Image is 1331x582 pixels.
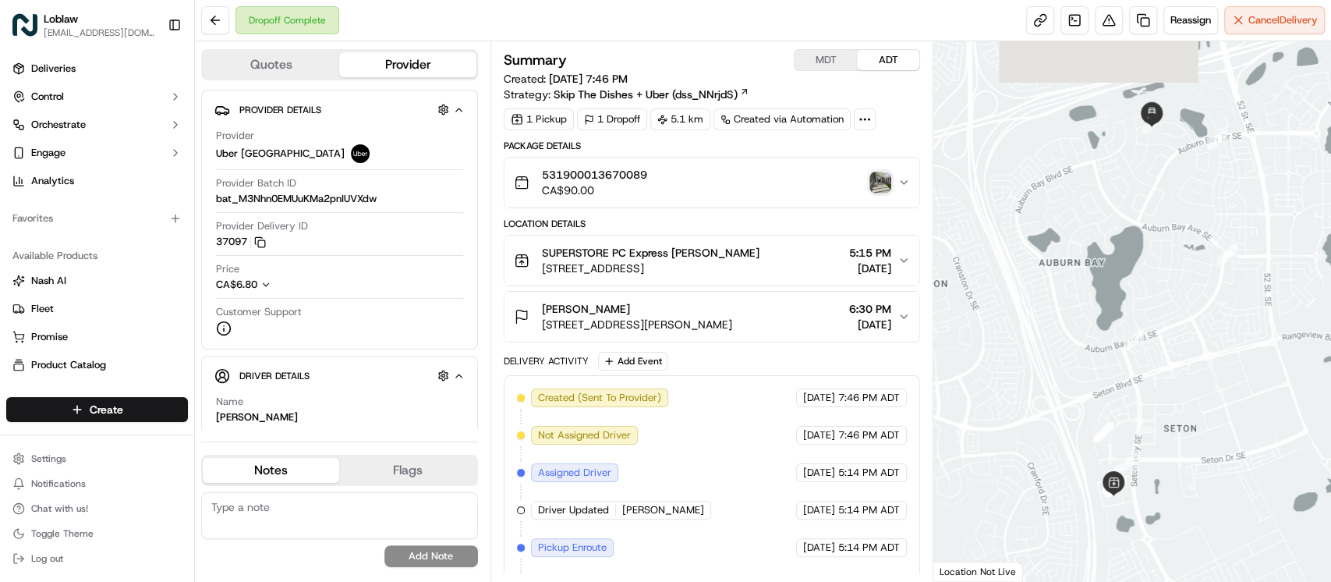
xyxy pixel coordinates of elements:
[203,458,339,483] button: Notes
[12,274,182,288] a: Nash AI
[31,118,86,132] span: Orchestrate
[598,352,667,371] button: Add Event
[1217,244,1237,264] div: 15
[31,527,94,540] span: Toggle Theme
[216,147,345,161] span: Uber [GEOGRAPHIC_DATA]
[6,548,188,570] button: Log out
[1124,330,1144,350] div: 14
[31,330,68,344] span: Promise
[6,206,188,231] div: Favorites
[1248,13,1318,27] span: Cancel Delivery
[504,108,574,130] div: 1 Pickup
[849,317,891,332] span: [DATE]
[44,11,78,27] span: Loblaw
[849,245,891,261] span: 5:15 PM
[1207,130,1227,150] div: 16
[577,108,647,130] div: 1 Dropoff
[12,12,37,37] img: Loblaw
[31,477,86,490] span: Notifications
[538,391,661,405] span: Created (Sent To Provider)
[1102,465,1122,485] div: 3
[6,397,188,422] button: Create
[339,458,476,483] button: Flags
[31,62,76,76] span: Deliveries
[216,219,308,233] span: Provider Delivery ID
[542,245,759,261] span: SUPERSTORE PC Express [PERSON_NAME]
[90,402,123,417] span: Create
[31,274,66,288] span: Nash AI
[6,353,188,378] button: Product Catalog
[838,391,900,405] span: 7:46 PM ADT
[538,541,607,555] span: Pickup Enroute
[216,278,257,291] span: CA$6.80
[542,301,630,317] span: [PERSON_NAME]
[12,302,182,316] a: Fleet
[216,262,239,276] span: Price
[549,72,628,86] span: [DATE] 7:46 PM
[542,183,647,198] span: CA$90.00
[6,268,188,293] button: Nash AI
[803,541,835,555] span: [DATE]
[803,466,835,480] span: [DATE]
[869,172,891,193] img: photo_proof_of_delivery image
[31,452,66,465] span: Settings
[542,167,647,183] span: 531900013670089
[1120,451,1140,471] div: 13
[6,296,188,321] button: Fleet
[838,428,900,442] span: 7:46 PM ADT
[6,523,188,545] button: Toggle Theme
[713,108,851,130] a: Created via Automation
[504,87,749,102] div: Strategy:
[216,129,254,143] span: Provider
[1224,6,1325,34] button: CancelDelivery
[622,503,704,517] span: [PERSON_NAME]
[31,502,88,515] span: Chat with us!
[504,140,920,152] div: Package Details
[12,330,182,344] a: Promise
[554,87,749,102] a: Skip The Dishes + Uber (dss_NNrjdS)
[239,104,321,116] span: Provider Details
[6,448,188,470] button: Settings
[216,235,266,249] button: 37097
[803,391,835,405] span: [DATE]
[504,218,920,230] div: Location Details
[216,410,298,424] div: [PERSON_NAME]
[44,27,155,39] button: [EMAIL_ADDRESS][DOMAIN_NAME]
[31,174,74,188] span: Analytics
[838,541,900,555] span: 5:14 PM ADT
[538,503,609,517] span: Driver Updated
[31,552,63,565] span: Log out
[933,562,1023,581] div: Location Not Live
[542,261,759,276] span: [STREET_ADDRESS]
[538,466,611,480] span: Assigned Driver
[214,363,465,389] button: Driver Details
[214,97,465,122] button: Provider Details
[6,112,188,137] button: Orchestrate
[650,108,710,130] div: 5.1 km
[31,90,64,104] span: Control
[6,243,188,268] div: Available Products
[31,302,54,316] span: Fleet
[1093,422,1113,442] div: 2
[857,50,919,70] button: ADT
[12,358,182,372] a: Product Catalog
[538,428,631,442] span: Not Assigned Driver
[504,53,567,67] h3: Summary
[216,192,377,206] span: bat_M3Nhn0EMUuKMa2pnIUVXdw
[6,169,188,193] a: Analytics
[504,292,919,342] button: [PERSON_NAME][STREET_ADDRESS][PERSON_NAME]6:30 PM[DATE]
[6,84,188,109] button: Control
[203,52,339,77] button: Quotes
[849,301,891,317] span: 6:30 PM
[239,370,310,382] span: Driver Details
[6,6,161,44] button: LoblawLoblaw[EMAIL_ADDRESS][DOMAIN_NAME]
[803,503,835,517] span: [DATE]
[216,278,353,292] button: CA$6.80
[1163,6,1218,34] button: Reassign
[504,355,589,367] div: Delivery Activity
[31,146,65,160] span: Engage
[216,395,243,409] span: Name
